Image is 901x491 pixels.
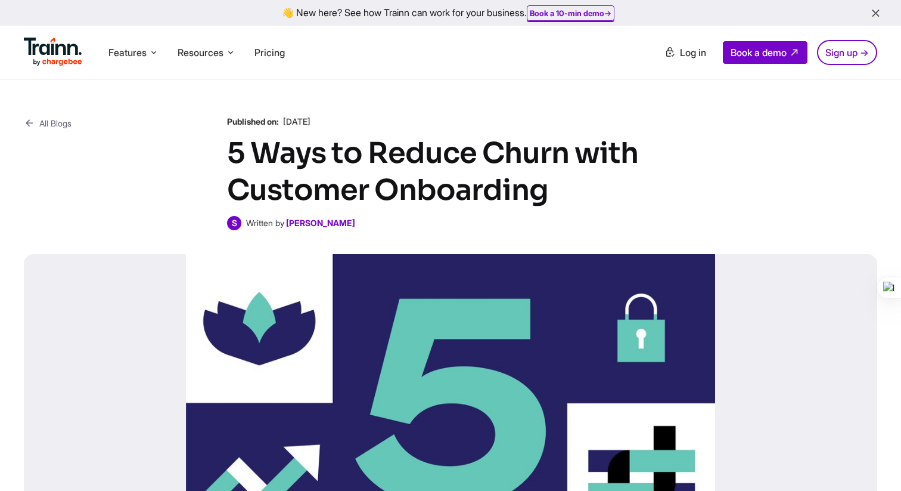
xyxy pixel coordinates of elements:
span: Written by [246,218,284,228]
h1: 5 Ways to Reduce Churn with Customer Onboarding [227,135,674,209]
a: Sign up → [817,40,877,65]
a: All Blogs [24,116,72,131]
span: Resources [178,46,223,59]
span: Features [108,46,147,59]
a: Pricing [254,47,285,58]
span: Book a demo [731,47,787,58]
iframe: Chat Widget [841,434,901,491]
a: [PERSON_NAME] [286,218,355,228]
b: Published on: [227,116,279,126]
b: Book a 10-min demo [530,8,604,18]
a: Log in [657,42,713,63]
span: S [227,216,241,230]
div: 👋 New here? See how Trainn can work for your business. [7,7,894,18]
img: Trainn Logo [24,38,82,66]
span: [DATE] [283,116,310,126]
a: Book a demo [723,41,807,64]
a: Book a 10-min demo→ [530,8,611,18]
span: Log in [680,47,706,58]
